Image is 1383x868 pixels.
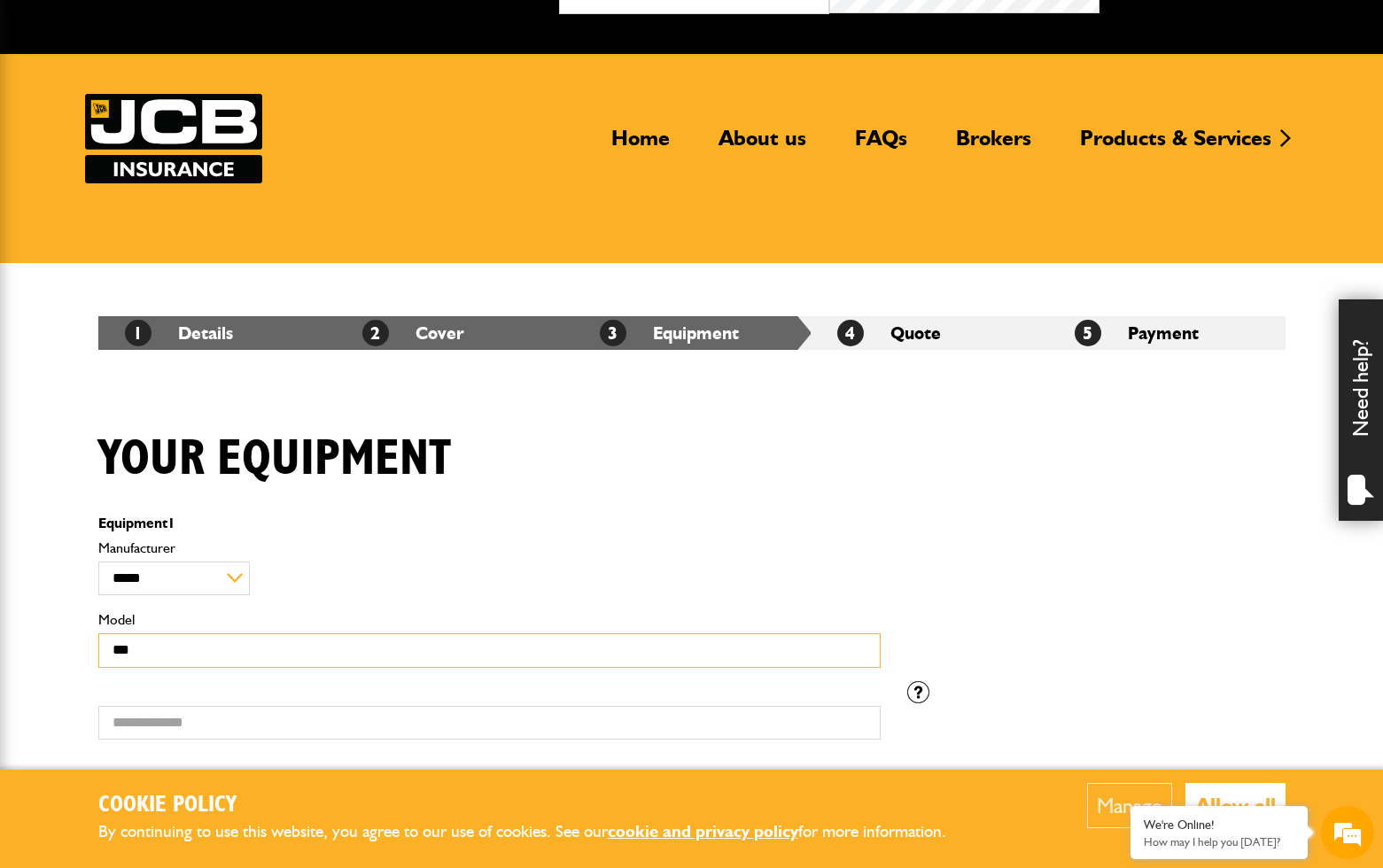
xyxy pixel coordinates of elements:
a: 1Details [125,322,233,344]
button: Allow all [1185,783,1286,828]
span: 2 [362,320,389,346]
p: Equipment [98,516,881,531]
div: Minimize live chat window [291,9,333,51]
span: 1 [125,320,152,346]
span: 4 [837,320,864,346]
span: 3 [600,320,626,346]
span: 5 [1075,320,1101,346]
h2: Cookie Policy [98,792,975,819]
textarea: Type your message and hit 'Enter' [23,321,323,531]
a: cookie and privacy policy [608,821,798,841]
a: Home [598,125,683,166]
input: Enter your last name [23,164,323,203]
a: FAQs [842,125,921,166]
a: Brokers [943,125,1045,166]
img: JCB Insurance Services logo [85,94,262,183]
a: JCB Insurance Services [85,94,262,183]
img: d_20077148190_company_1631870298795_20077148190 [30,98,74,123]
input: Enter your email address [23,216,323,255]
div: Need help? [1339,299,1383,521]
button: Manage [1087,783,1172,828]
p: How may I help you today? [1144,835,1294,849]
p: By continuing to use this website, you agree to our use of cookies. See our for more information. [98,818,975,846]
em: Start Chat [241,546,322,570]
div: We're Online! [1144,818,1294,833]
span: 1 [167,515,175,531]
li: Payment [1048,316,1286,350]
label: Model [98,613,881,627]
a: Products & Services [1067,125,1285,166]
div: Chat with us now [92,99,298,122]
a: 2Cover [362,322,464,344]
label: Manufacturer [98,541,881,555]
li: Equipment [573,316,811,350]
h1: Your equipment [98,430,451,489]
a: About us [705,125,820,166]
li: Quote [811,316,1048,350]
input: Enter your phone number [23,268,323,307]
